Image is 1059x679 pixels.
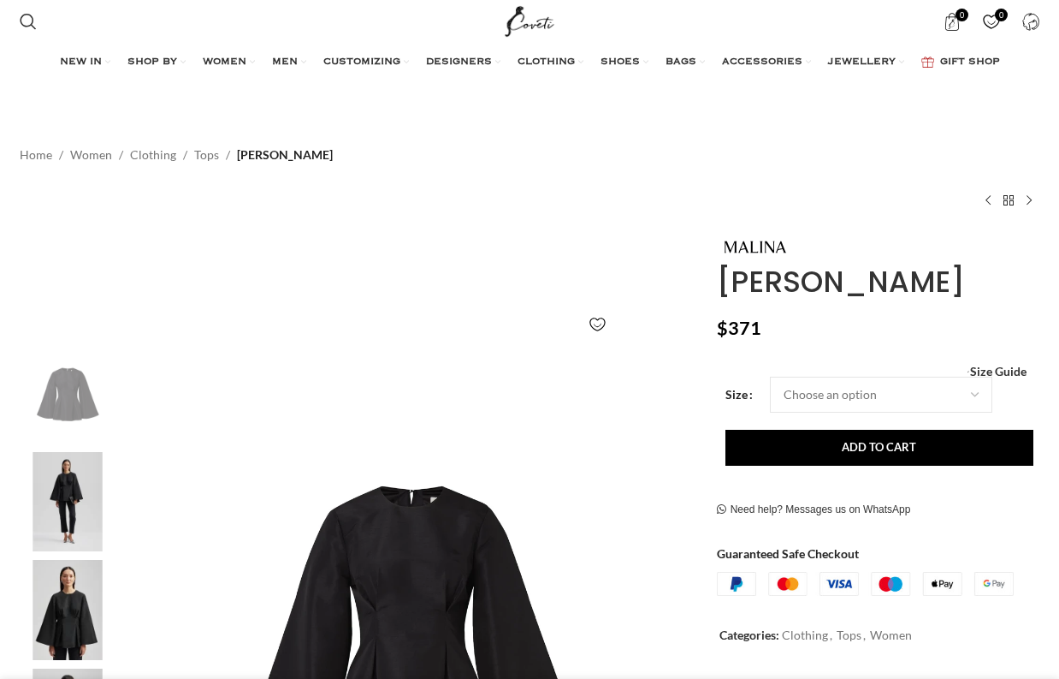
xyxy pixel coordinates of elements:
a: Site logo [501,13,559,27]
span: NEW IN [60,56,102,69]
a: Women [870,628,912,642]
a: SHOES [600,45,648,80]
a: Need help? Messages us on WhatsApp [717,503,911,517]
a: 0 [973,4,1009,39]
a: 0 [934,4,969,39]
span: CUSTOMIZING [323,56,400,69]
img: By Malina dresses [15,560,120,660]
a: Women [70,146,112,164]
span: CLOTHING [518,56,575,69]
div: My Wishlist [973,4,1009,39]
a: JEWELLERY [828,45,904,80]
h1: [PERSON_NAME] [717,265,1039,300]
span: 0 [995,9,1008,21]
a: Clothing [130,146,176,164]
a: Home [20,146,52,164]
strong: Guaranteed Safe Checkout [717,546,859,561]
a: Clothing [782,628,828,642]
a: BAGS [666,45,705,80]
span: $ [717,317,728,339]
a: Previous product [978,190,998,211]
nav: Breadcrumb [20,146,333,164]
a: CUSTOMIZING [323,45,409,80]
a: WOMEN [203,45,255,80]
span: MEN [272,56,298,69]
span: , [863,626,866,645]
a: Tops [837,628,861,642]
a: ACCESSORIES [722,45,811,80]
a: DESIGNERS [426,45,500,80]
div: Main navigation [11,45,1048,80]
bdi: 371 [717,317,761,339]
a: MEN [272,45,306,80]
span: WOMEN [203,56,246,69]
a: NEW IN [60,45,110,80]
span: SHOES [600,56,640,69]
span: 0 [955,9,968,21]
a: CLOTHING [518,45,583,80]
a: Tops [194,146,219,164]
span: [PERSON_NAME] [237,146,333,164]
img: By Malina [717,240,794,254]
img: GiftBag [921,57,934,68]
span: JEWELLERY [828,56,896,69]
a: SHOP BY [127,45,186,80]
a: GIFT SHOP [921,45,1000,80]
a: Next product [1019,190,1039,211]
span: BAGS [666,56,696,69]
img: By Malina dress [15,452,120,552]
span: ACCESSORIES [722,56,802,69]
span: Categories: [719,628,779,642]
span: GIFT SHOP [940,56,1000,69]
button: Add to cart [725,430,1033,466]
span: DESIGNERS [426,56,492,69]
a: Search [11,4,45,39]
span: SHOP BY [127,56,177,69]
span: , [830,626,832,645]
img: guaranteed-safe-checkout-bordered.j [717,572,1014,596]
label: Size [725,385,753,404]
img: By Malina [15,343,120,444]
